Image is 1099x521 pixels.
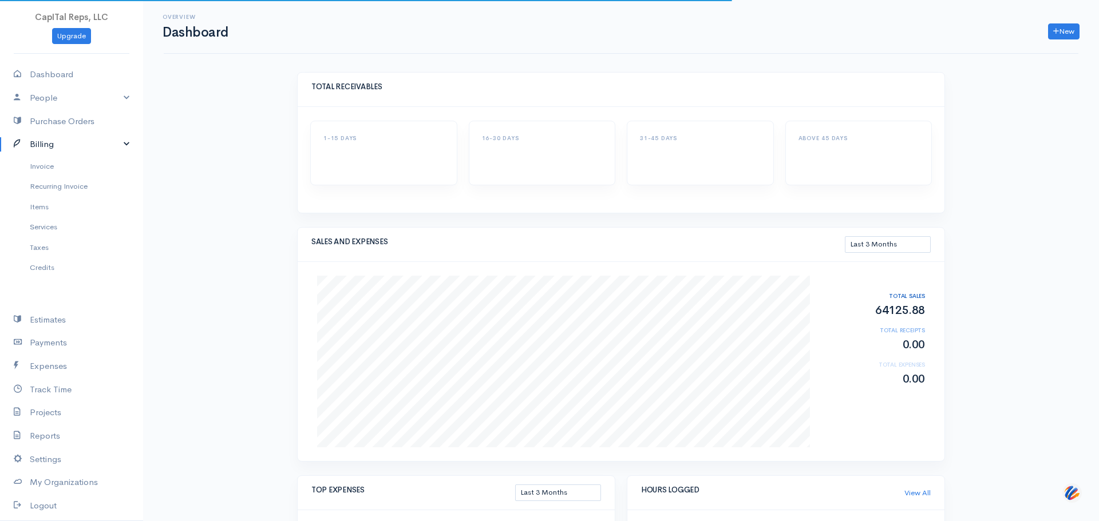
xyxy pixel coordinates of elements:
img: svg+xml;base64,PHN2ZyB3aWR0aD0iNDQiIGhlaWdodD0iNDQiIHZpZXdCb3g9IjAgMCA0NCA0NCIgZmlsbD0ibm9uZSIgeG... [1062,483,1082,504]
h6: 16-30 DAYS [482,135,603,141]
a: New [1048,23,1080,40]
h5: HOURS LOGGED [641,486,904,494]
h2: 0.00 [833,373,925,385]
h5: TOTAL RECEIVABLES [311,83,931,91]
h6: TOTAL SALES [833,293,925,299]
h6: Overview [163,14,228,20]
h1: Dashboard [163,25,228,39]
h2: 0.00 [833,339,925,351]
h5: TOP EXPENSES [311,486,515,494]
h2: 64125.88 [833,304,925,317]
h6: 31-45 DAYS [640,135,761,141]
h5: SALES AND EXPENSES [311,238,845,246]
a: View All [904,487,931,499]
span: CapITal Reps, LLC [35,11,108,22]
a: Upgrade [52,28,91,45]
h6: 1-15 DAYS [323,135,444,141]
h6: TOTAL EXPENSES [833,361,925,368]
h6: TOTAL RECEIPTS [833,327,925,333]
h6: ABOVE 45 DAYS [798,135,919,141]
